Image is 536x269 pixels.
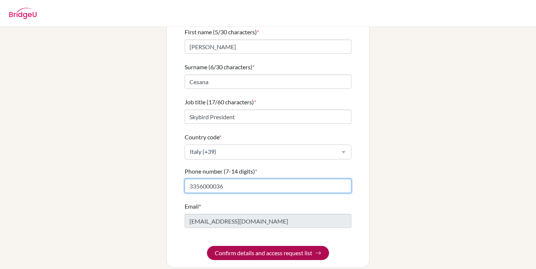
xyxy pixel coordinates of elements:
label: First name (5/30 characters) [185,28,259,37]
input: Enter your number [185,179,351,193]
input: Enter your job title [185,110,351,124]
label: Email* [185,202,201,211]
input: Enter your surname [185,75,351,89]
input: Enter your first name [185,39,351,54]
label: Surname (6/30 characters) [185,63,255,72]
button: Confirm details and access request list [207,246,329,260]
span: Italy (+39) [188,148,336,155]
img: BridgeU logo [9,8,37,19]
img: Arrow right [315,250,321,256]
label: Phone number (7-14 digits) [185,167,257,176]
label: Job title (17/60 characters) [185,98,256,107]
label: Country code [185,133,221,142]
